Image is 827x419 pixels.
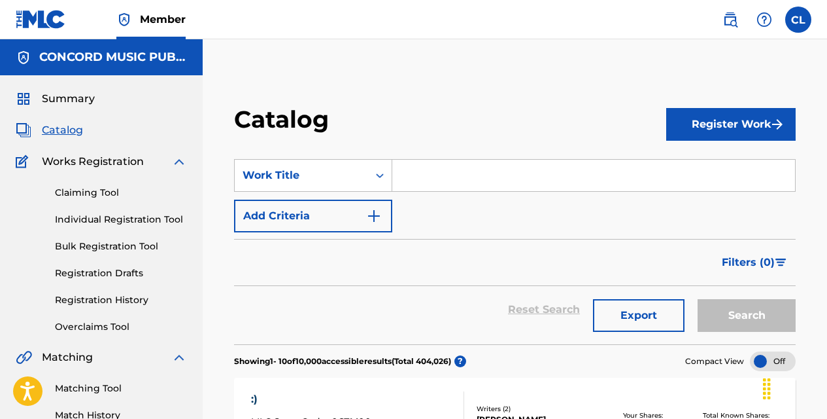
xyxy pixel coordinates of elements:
img: Summary [16,91,31,107]
iframe: Chat Widget [762,356,827,419]
div: Drag [756,369,777,409]
img: f7272a7cc735f4ea7f67.svg [769,117,785,132]
a: Overclaims Tool [55,320,187,334]
iframe: Resource Center [790,251,827,356]
div: :) [251,392,453,407]
img: Catalog [16,122,31,138]
span: Filters ( 0 ) [722,255,775,270]
span: Compact View [685,355,744,367]
img: search [722,12,738,27]
img: expand [171,350,187,365]
img: 9d2ae6d4665cec9f34b9.svg [366,208,382,224]
span: Summary [42,91,95,107]
img: help [756,12,772,27]
a: Public Search [717,7,743,33]
img: Matching [16,350,32,365]
img: Works Registration [16,154,33,170]
img: filter [775,259,786,266]
h2: Catalog [234,105,335,134]
span: Catalog [42,122,83,138]
div: Work Title [243,168,360,183]
form: Search Form [234,159,796,344]
img: expand [171,154,187,170]
div: User Menu [785,7,811,33]
button: Export [593,299,684,332]
img: Top Rightsholder [116,12,132,27]
a: Bulk Registration Tool [55,240,187,253]
a: CatalogCatalog [16,122,83,138]
a: SummarySummary [16,91,95,107]
span: Matching [42,350,93,365]
a: Registration History [55,293,187,307]
a: Matching Tool [55,382,187,395]
span: ? [454,355,466,367]
span: Member [140,12,186,27]
button: Register Work [666,108,796,141]
button: Add Criteria [234,200,392,232]
div: Help [751,7,777,33]
p: Showing 1 - 10 of 10,000 accessible results (Total 404,026 ) [234,355,451,367]
div: Writers ( 2 ) [477,404,598,414]
a: Individual Registration Tool [55,213,187,227]
img: MLC Logo [16,10,66,29]
a: Claiming Tool [55,186,187,200]
button: Filters (0) [714,246,796,279]
h5: CONCORD MUSIC PUBLISHING LLC [39,50,187,65]
span: Works Registration [42,154,144,170]
a: Registration Drafts [55,266,187,280]
img: Accounts [16,50,31,65]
